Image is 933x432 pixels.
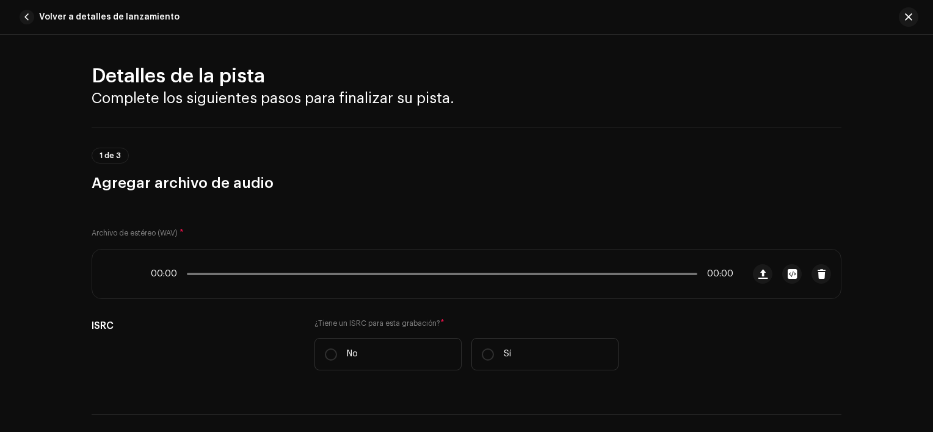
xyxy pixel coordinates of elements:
span: 00:00 [702,269,733,279]
h3: Complete los siguientes pasos para finalizar su pista. [92,88,841,108]
p: No [347,348,358,361]
h2: Detalles de la pista [92,64,841,88]
label: ¿Tiene un ISRC para esta grabación? [314,319,619,328]
h3: Agregar archivo de audio [92,173,841,193]
p: Sí [504,348,511,361]
h5: ISRC [92,319,295,333]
